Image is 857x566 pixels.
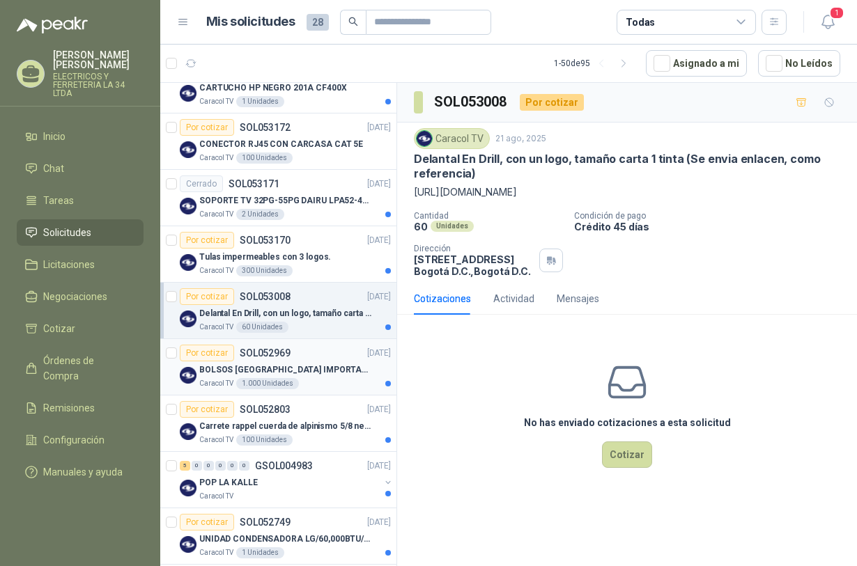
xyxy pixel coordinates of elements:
[414,291,471,306] div: Cotizaciones
[199,420,373,433] p: Carrete rappel cuerda de alpinismo 5/8 negra 16mm
[160,57,396,113] a: CerradoSOL053175[DATE] Company LogoCARTUCHO HP NEGRO 201A CF400XCaracol TV1 Unidades
[180,457,394,502] a: 5 0 0 0 0 0 GSOL004983[DATE] Company LogoPOP LA KALLECaracol TV
[236,152,293,164] div: 100 Unidades
[414,244,534,253] p: Dirección
[43,464,123,480] span: Manuales y ayuda
[199,138,363,151] p: CONECTOR RJ45 CON CARCASA CAT 5E
[414,253,534,277] p: [STREET_ADDRESS] Bogotá D.C. , Bogotá D.C.
[180,367,196,384] img: Company Logo
[240,517,291,527] p: SOL052749
[646,50,747,77] button: Asignado a mi
[43,129,65,144] span: Inicio
[758,50,840,77] button: No Leídos
[199,491,233,502] p: Caracol TV
[17,427,144,453] a: Configuración
[43,400,95,416] span: Remisiones
[829,6,844,19] span: 1
[17,459,144,485] a: Manuales y ayuda
[367,121,391,134] p: [DATE]
[43,321,75,336] span: Cotizar
[367,459,391,473] p: [DATE]
[43,353,130,384] span: Órdenes de Compra
[17,347,144,389] a: Órdenes de Compra
[199,434,233,446] p: Caracol TV
[199,363,373,377] p: BOLSOS [GEOGRAPHIC_DATA] IMPORTADO [GEOGRAPHIC_DATA]-397-1
[160,170,396,226] a: CerradoSOL053171[DATE] Company LogoSOPORTE TV 32PG-55PG DAIRU LPA52-446KIT2Caracol TV2 Unidades
[180,480,196,496] img: Company Logo
[199,96,233,107] p: Caracol TV
[180,254,196,271] img: Company Logo
[180,232,234,249] div: Por cotizar
[240,123,291,132] p: SOL053172
[414,211,563,221] p: Cantidad
[229,179,279,189] p: SOL053171
[236,96,284,107] div: 1 Unidades
[17,123,144,150] a: Inicio
[626,15,655,30] div: Todas
[236,547,284,558] div: 1 Unidades
[180,288,234,305] div: Por cotizar
[17,395,144,421] a: Remisiones
[180,198,196,214] img: Company Logo
[367,516,391,529] p: [DATE]
[199,533,373,546] p: UNIDAD CONDENSADORA LG/60,000BTU/220V/R410A: I
[367,178,391,191] p: [DATE]
[180,119,234,136] div: Por cotizar
[240,235,291,245] p: SOL053170
[348,17,358,26] span: search
[203,461,214,471] div: 0
[17,251,144,278] a: Licitaciones
[17,283,144,310] a: Negociaciones
[557,291,599,306] div: Mensajes
[227,461,238,471] div: 0
[367,290,391,304] p: [DATE]
[236,434,293,446] div: 100 Unidades
[180,310,196,327] img: Company Logo
[524,415,731,430] h3: No has enviado cotizaciones a esta solicitud
[574,221,851,233] p: Crédito 45 días
[180,85,196,102] img: Company Logo
[17,17,88,33] img: Logo peakr
[180,536,196,553] img: Company Logo
[17,187,144,214] a: Tareas
[493,291,534,306] div: Actividad
[199,476,258,489] p: POP LA KALLE
[417,131,432,146] img: Company Logo
[199,307,373,320] p: Delantal En Drill, con un logo, tamaño carta 1 tinta (Se envia enlacen, como referencia)
[215,461,226,471] div: 0
[236,265,293,276] div: 300 Unidades
[43,289,107,304] span: Negociaciones
[236,322,288,333] div: 60 Unidades
[434,91,509,113] h3: SOL053008
[495,132,546,146] p: 21 ago, 2025
[160,226,396,283] a: Por cotizarSOL053170[DATE] Company LogoTulas impermeables con 3 logos.Caracol TV300 Unidades
[236,209,284,220] div: 2 Unidades
[180,401,234,418] div: Por cotizar
[160,395,396,452] a: Por cotizarSOL052803[DATE] Company LogoCarrete rappel cuerda de alpinismo 5/8 negra 16mmCaracol T...
[199,209,233,220] p: Caracol TV
[255,461,313,471] p: GSOL004983
[180,514,234,530] div: Por cotizar
[414,128,490,149] div: Caracol TV
[53,72,144,97] p: ELECTRICOS Y FERRETERIA LA 34 LTDA
[414,184,840,200] p: [URL][DOMAIN_NAME]
[199,547,233,558] p: Caracol TV
[815,10,840,35] button: 1
[180,423,196,440] img: Company Logo
[239,461,249,471] div: 0
[367,234,391,247] p: [DATE]
[431,221,474,232] div: Unidades
[43,432,105,448] span: Configuración
[414,221,428,233] p: 60
[180,345,234,361] div: Por cotizar
[43,161,64,176] span: Chat
[367,347,391,360] p: [DATE]
[160,339,396,395] a: Por cotizarSOL052969[DATE] Company LogoBOLSOS [GEOGRAPHIC_DATA] IMPORTADO [GEOGRAPHIC_DATA]-397-1...
[180,141,196,158] img: Company Logo
[53,50,144,70] p: [PERSON_NAME] [PERSON_NAME]
[199,81,347,95] p: CARTUCHO HP NEGRO 201A CF400X
[602,441,652,468] button: Cotizar
[199,265,233,276] p: Caracol TV
[240,404,291,414] p: SOL052803
[192,461,202,471] div: 0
